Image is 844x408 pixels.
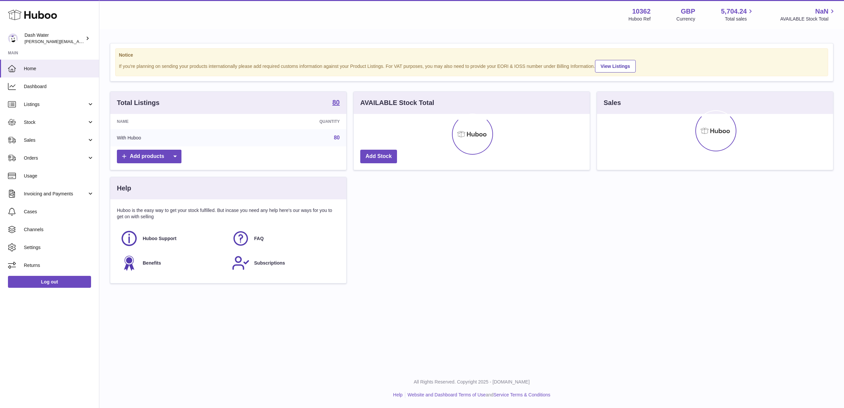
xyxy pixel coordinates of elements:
[24,209,94,215] span: Cases
[721,7,747,16] span: 5,704.24
[628,16,651,22] div: Huboo Ref
[24,83,94,90] span: Dashboard
[24,244,94,251] span: Settings
[143,235,176,242] span: Huboo Support
[119,52,824,58] strong: Notice
[681,7,695,16] strong: GBP
[24,227,94,233] span: Channels
[232,229,337,247] a: FAQ
[232,254,337,272] a: Subscriptions
[676,16,695,22] div: Currency
[360,150,397,163] a: Add Stock
[24,173,94,179] span: Usage
[780,7,836,22] a: NaN AVAILABLE Stock Total
[24,262,94,269] span: Returns
[408,392,486,397] a: Website and Dashboard Terms of Use
[105,379,839,385] p: All Rights Reserved. Copyright 2025 - [DOMAIN_NAME]
[725,16,754,22] span: Total sales
[119,59,824,73] div: If you're planning on sending your products internationally please add required customs informati...
[117,207,340,220] p: Huboo is the easy way to get your stock fulfilled. But incase you need any help here's our ways f...
[25,32,84,45] div: Dash Water
[235,114,346,129] th: Quantity
[117,98,160,107] h3: Total Listings
[721,7,755,22] a: 5,704.24 Total sales
[24,191,87,197] span: Invoicing and Payments
[493,392,550,397] a: Service Terms & Conditions
[8,33,18,43] img: james@dash-water.com
[24,66,94,72] span: Home
[604,98,621,107] h3: Sales
[143,260,161,266] span: Benefits
[25,39,133,44] span: [PERSON_NAME][EMAIL_ADDRESS][DOMAIN_NAME]
[632,7,651,16] strong: 10362
[815,7,828,16] span: NaN
[332,99,340,107] a: 80
[360,98,434,107] h3: AVAILABLE Stock Total
[24,119,87,126] span: Stock
[405,392,550,398] li: and
[24,137,87,143] span: Sales
[117,184,131,193] h3: Help
[254,235,264,242] span: FAQ
[595,60,636,73] a: View Listings
[110,114,235,129] th: Name
[117,150,181,163] a: Add products
[8,276,91,288] a: Log out
[334,135,340,140] a: 80
[332,99,340,106] strong: 80
[393,392,403,397] a: Help
[120,254,225,272] a: Benefits
[24,155,87,161] span: Orders
[780,16,836,22] span: AVAILABLE Stock Total
[120,229,225,247] a: Huboo Support
[110,129,235,146] td: With Huboo
[254,260,285,266] span: Subscriptions
[24,101,87,108] span: Listings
